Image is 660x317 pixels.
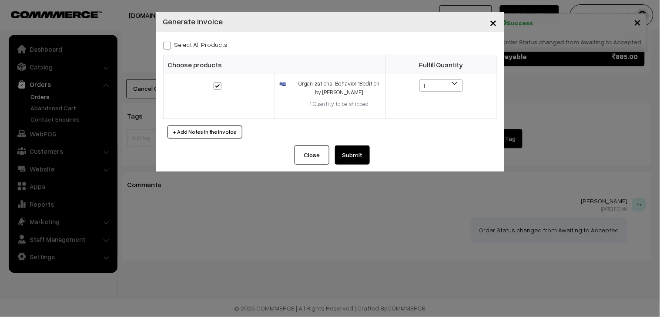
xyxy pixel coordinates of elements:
[420,80,462,92] span: 1
[385,55,497,74] th: Fulfill Quantity
[168,125,242,139] button: + Add Notes in the Invoice
[163,40,228,49] label: Select all Products
[163,16,223,27] h4: Generate Invoice
[490,14,497,30] span: ×
[419,79,463,92] span: 1
[483,9,504,36] button: Close
[299,79,380,96] div: Organizational Behavior 18edition by [PERSON_NAME]
[299,100,380,109] div: 1 Quantity to be shipped
[295,145,329,165] button: Close
[280,83,285,86] img: 175387843478729789356064270.jpg
[335,145,370,165] button: Submit
[163,55,385,74] th: Choose products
